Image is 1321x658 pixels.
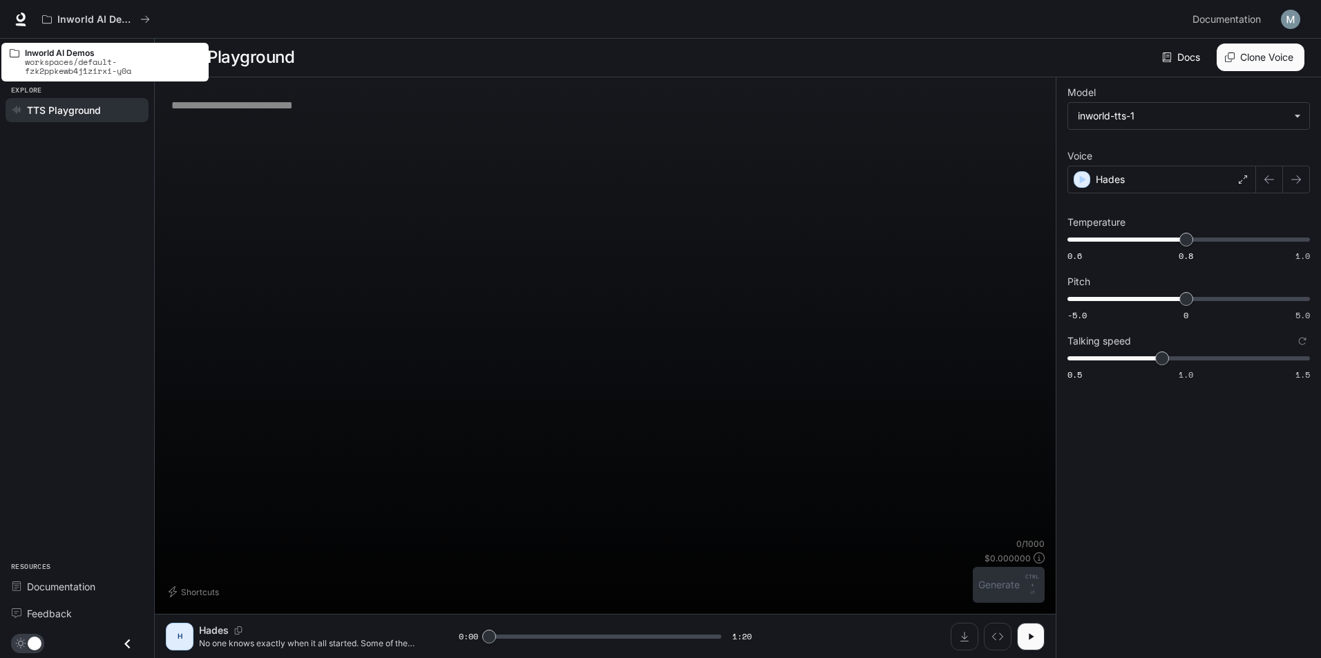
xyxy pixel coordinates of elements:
a: Documentation [6,574,149,599]
span: 0.6 [1067,250,1082,262]
p: Hades [199,623,229,637]
img: User avatar [1281,10,1300,29]
a: Docs [1159,43,1206,71]
div: inworld-tts-1 [1078,109,1287,123]
span: 0.8 [1179,250,1193,262]
a: Feedback [6,601,149,626]
p: Model [1067,88,1096,97]
p: 0 / 1000 [1016,538,1045,550]
p: Pitch [1067,277,1090,287]
button: User avatar [1277,6,1304,33]
span: Dark mode toggle [28,635,41,650]
p: No one knows exactly when it all started. Some of the village elders say the trees began whisperi... [199,637,426,649]
span: 1.0 [1179,369,1193,380]
p: workspaces/default-fzk2ppkewb4j1zirxi-y0a [25,57,200,75]
span: 0.5 [1067,369,1082,380]
button: Reset to default [1295,333,1310,349]
span: 5.0 [1295,309,1310,321]
div: inworld-tts-1 [1068,103,1309,129]
span: TTS Playground [27,103,101,117]
span: Documentation [27,579,95,594]
button: Shortcuts [166,581,225,603]
span: 1:20 [732,630,752,644]
button: All workspaces [36,6,156,33]
span: Feedback [27,606,72,621]
div: H [169,626,191,648]
span: -5.0 [1067,309,1087,321]
p: Temperature [1067,217,1125,227]
button: Inspect [984,623,1011,650]
button: Close drawer [112,630,143,658]
span: 1.5 [1295,369,1310,380]
button: Clone Voice [1217,43,1304,71]
p: Hades [1096,173,1125,186]
button: Download audio [951,623,978,650]
p: Inworld AI Demos [25,48,200,57]
a: TTS Playground [6,98,149,122]
button: Copy Voice ID [229,626,248,635]
h1: TTS Playground [171,43,294,71]
span: 0 [1184,309,1188,321]
p: Talking speed [1067,336,1131,346]
span: Documentation [1192,11,1261,28]
p: $ 0.000000 [985,552,1031,564]
span: 0:00 [459,630,478,644]
span: 1.0 [1295,250,1310,262]
p: Inworld AI Demos [57,14,135,26]
p: Voice [1067,151,1092,161]
a: Documentation [1187,6,1271,33]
